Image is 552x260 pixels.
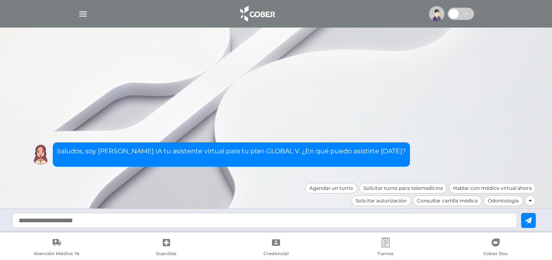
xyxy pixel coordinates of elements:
span: Turnos [377,251,394,258]
span: Guardias [156,251,177,258]
div: Solicitar turno para telemedicina [359,183,447,193]
img: Cober_menu-lines-white.svg [78,9,88,19]
a: Turnos [331,238,440,258]
div: Odontología [484,196,523,206]
span: Credencial [263,251,289,258]
a: Cober Doc [441,238,550,258]
div: Consultar cartilla médica [413,196,482,206]
img: logo_cober_home-white.png [236,4,278,24]
a: Credencial [221,238,331,258]
div: Solicitar autorización [351,196,411,206]
span: Cober Doc [483,251,508,258]
img: profile-placeholder.svg [429,6,444,21]
img: Cober IA [30,144,51,165]
a: Guardias [111,238,221,258]
div: Agendar un turno [305,183,357,193]
div: Hablar con médico virtual ahora [449,183,536,193]
a: Atención Médica Ya [2,238,111,258]
p: Saludos, soy [PERSON_NAME] IA tu asistente virtual para tu plan GLOBAL V. ¿En qué puedo asistirte... [57,146,406,156]
span: Atención Médica Ya [34,251,80,258]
